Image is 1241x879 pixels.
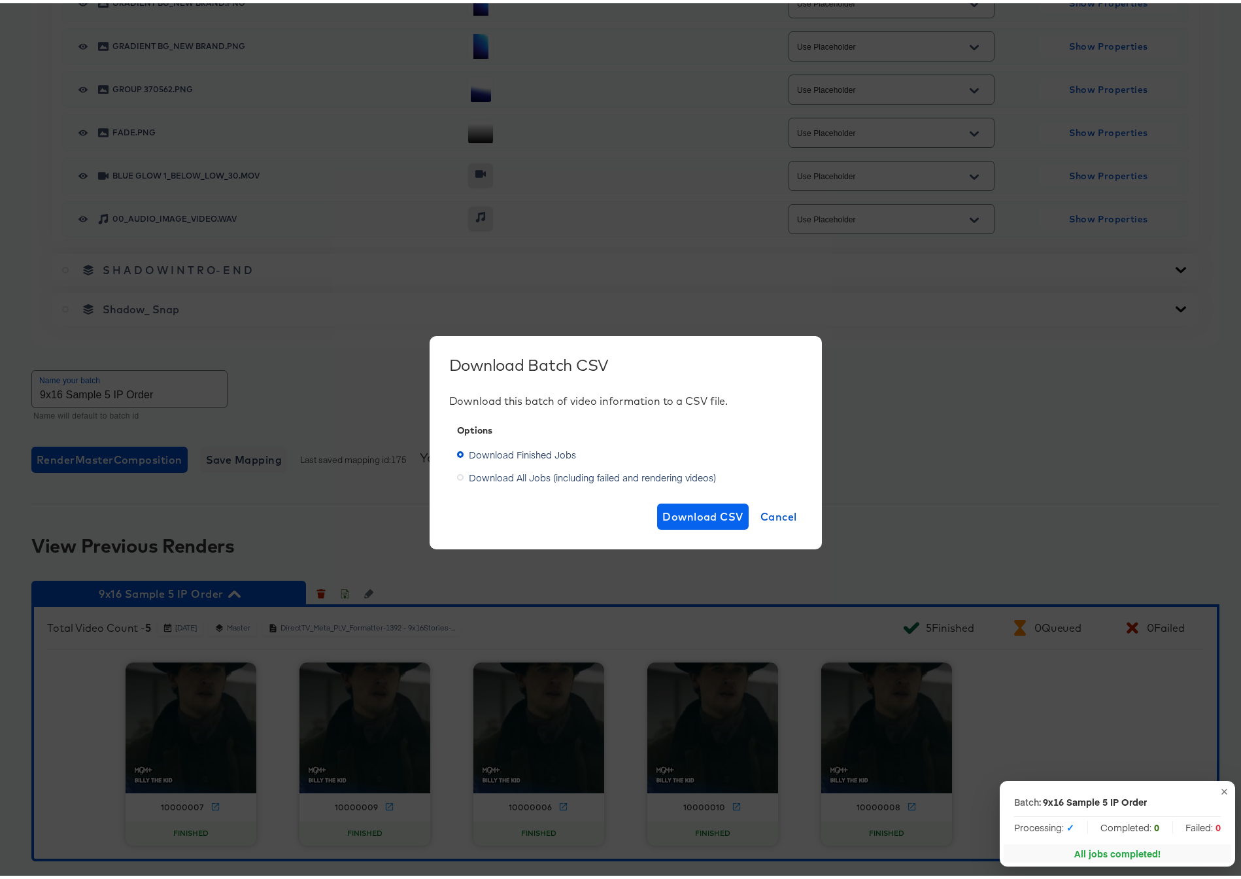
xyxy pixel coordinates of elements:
[449,391,802,404] div: Download this batch of video information to a CSV file.
[755,500,802,526] button: Cancel
[1014,792,1041,805] p: Batch:
[1215,818,1221,831] strong: 0
[1100,818,1159,831] span: Completed:
[1043,792,1147,805] div: 9x16 Sample 5 IP Order
[760,504,797,523] span: Cancel
[662,504,743,523] span: Download CSV
[1066,818,1074,831] strong: ✓
[449,353,802,371] div: Download Batch CSV
[469,445,576,458] span: Download Finished Jobs
[657,500,749,526] button: Download CSV
[1074,844,1161,857] div: All jobs completed!
[469,468,716,481] span: Download All Jobs (including failed and rendering videos)
[1185,818,1221,831] span: Failed:
[1014,818,1074,831] span: Processing:
[457,422,794,432] div: Options
[1154,818,1159,831] strong: 0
